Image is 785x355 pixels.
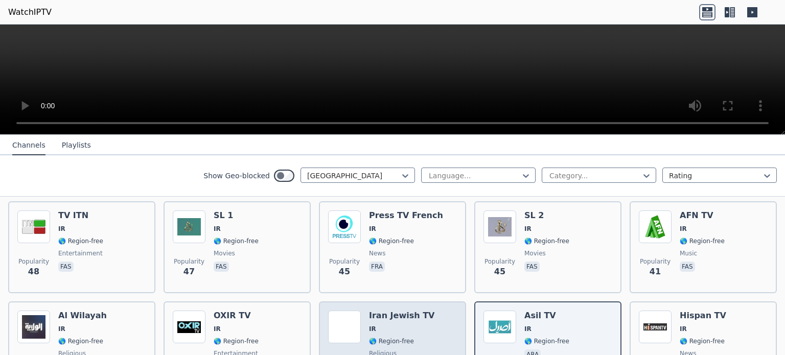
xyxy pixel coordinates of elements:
span: IR [214,225,221,233]
h6: Asil TV [524,311,569,321]
p: fas [524,262,540,272]
img: SL 2 [483,210,516,243]
span: 🌎 Region-free [369,337,414,345]
span: IR [524,225,532,233]
span: 45 [339,266,350,278]
span: IR [369,225,376,233]
span: IR [58,225,65,233]
span: Popularity [640,257,671,266]
span: 🌎 Region-free [524,337,569,345]
h6: TV ITN [58,210,103,221]
span: 🌎 Region-free [680,337,725,345]
span: IR [369,325,376,333]
h6: Hispan TV [680,311,726,321]
span: 47 [183,266,195,278]
p: fra [369,262,385,272]
img: Asil TV [483,311,516,343]
span: Popularity [18,257,49,266]
img: Iran Jewish TV [328,311,361,343]
span: movies [214,249,235,257]
h6: Al Wilayah [58,311,107,321]
span: movies [524,249,546,257]
span: 🌎 Region-free [524,237,569,245]
span: Popularity [174,257,204,266]
span: music [680,249,697,257]
span: Popularity [329,257,360,266]
p: fas [214,262,229,272]
h6: SL 2 [524,210,569,221]
span: 🌎 Region-free [680,237,725,245]
h6: AFN TV [680,210,725,221]
img: SL 1 [173,210,205,243]
span: 🌎 Region-free [214,337,259,345]
span: news [369,249,385,257]
span: 45 [494,266,505,278]
span: 48 [28,266,39,278]
span: 🌎 Region-free [58,337,103,345]
h6: SL 1 [214,210,259,221]
span: IR [680,225,687,233]
img: AFN TV [639,210,672,243]
img: Hispan TV [639,311,672,343]
span: IR [58,325,65,333]
span: IR [524,325,532,333]
span: IR [680,325,687,333]
span: 🌎 Region-free [214,237,259,245]
span: entertainment [58,249,103,257]
p: fas [680,262,695,272]
img: OXIR TV [173,311,205,343]
h6: OXIR TV [214,311,259,321]
span: 41 [650,266,661,278]
span: IR [214,325,221,333]
label: Show Geo-blocked [203,171,270,181]
button: Playlists [62,136,91,155]
img: Al Wilayah [17,311,50,343]
span: 🌎 Region-free [369,237,414,245]
h6: Press TV French [369,210,443,221]
a: WatchIPTV [8,6,52,18]
span: 🌎 Region-free [58,237,103,245]
img: TV ITN [17,210,50,243]
h6: Iran Jewish TV [369,311,434,321]
p: fas [58,262,74,272]
span: Popularity [484,257,515,266]
button: Channels [12,136,45,155]
img: Press TV French [328,210,361,243]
